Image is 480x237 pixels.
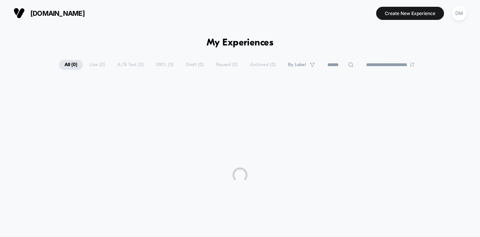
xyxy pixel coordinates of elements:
[11,7,87,19] button: [DOMAIN_NAME]
[288,62,306,68] span: By Label
[376,7,444,20] button: Create New Experience
[452,6,466,21] div: DM
[30,9,85,17] span: [DOMAIN_NAME]
[207,38,274,48] h1: My Experiences
[59,60,83,70] span: All ( 0 )
[13,8,25,19] img: Visually logo
[450,6,469,21] button: DM
[410,62,414,67] img: end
